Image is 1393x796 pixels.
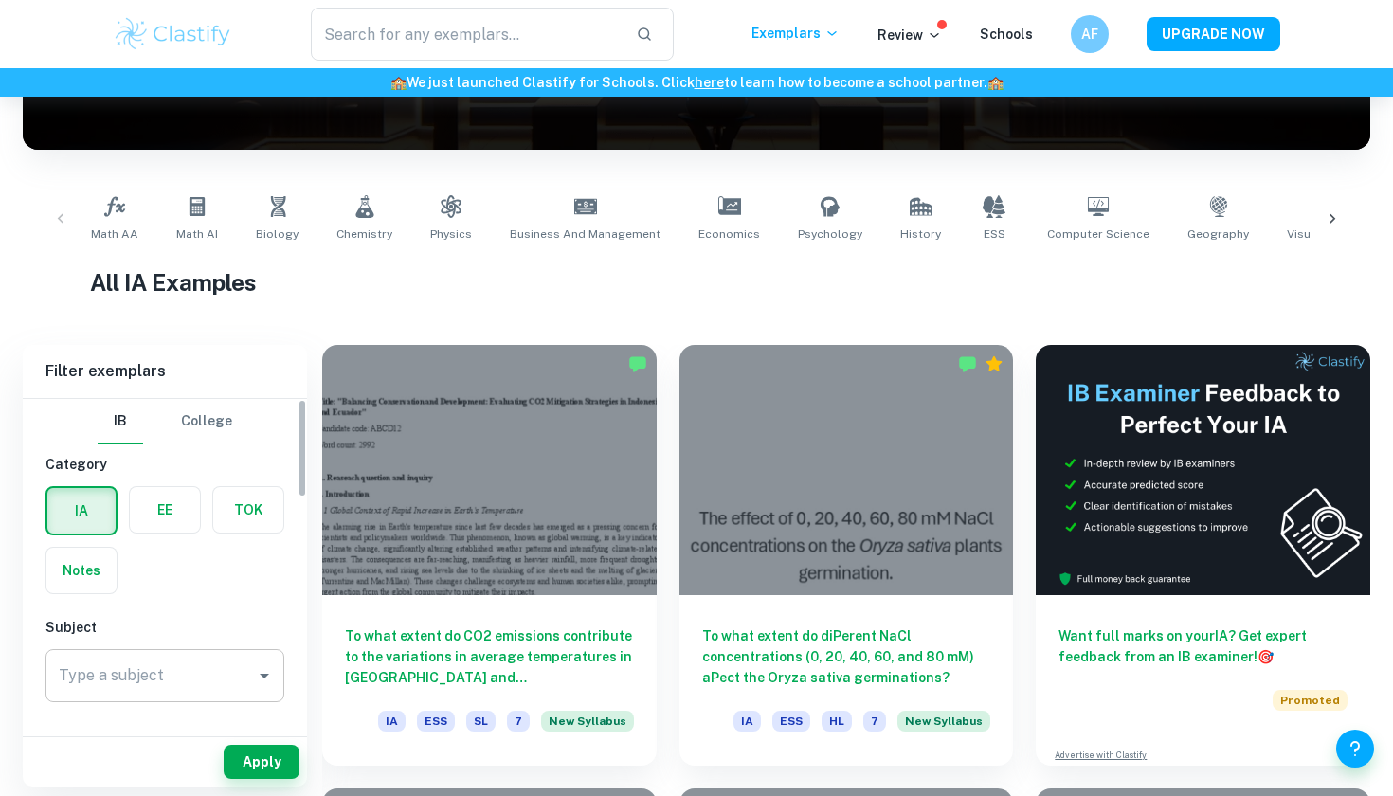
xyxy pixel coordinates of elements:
[98,399,143,444] button: IB
[4,72,1389,93] h6: We just launched Clastify for Schools. Click to learn how to become a school partner.
[897,711,990,743] div: Starting from the May 2026 session, the ESS IA requirements have changed. We created this exempla...
[1273,690,1348,711] span: Promoted
[47,488,116,534] button: IA
[390,75,407,90] span: 🏫
[733,711,761,732] span: IA
[507,711,530,732] span: 7
[322,345,657,766] a: To what extent do CO2 emissions contribute to the variations in average temperatures in [GEOGRAPH...
[695,75,724,90] a: here
[1036,345,1370,595] img: Thumbnail
[311,8,621,61] input: Search for any exemplars...
[224,745,299,779] button: Apply
[698,226,760,243] span: Economics
[1147,17,1280,51] button: UPGRADE NOW
[378,711,406,732] span: IA
[1257,649,1274,664] span: 🎯
[430,226,472,243] span: Physics
[345,625,634,688] h6: To what extent do CO2 emissions contribute to the variations in average temperatures in [GEOGRAPH...
[1058,625,1348,667] h6: Want full marks on your IA ? Get expert feedback from an IB examiner!
[958,354,977,373] img: Marked
[417,711,455,732] span: ESS
[628,354,647,373] img: Marked
[510,226,660,243] span: Business and Management
[251,662,278,689] button: Open
[772,711,810,732] span: ESS
[980,27,1033,42] a: Schools
[1047,226,1149,243] span: Computer Science
[541,711,634,732] span: New Syllabus
[45,617,284,638] h6: Subject
[1055,749,1147,762] a: Advertise with Clastify
[23,345,307,398] h6: Filter exemplars
[1187,226,1249,243] span: Geography
[897,711,990,732] span: New Syllabus
[113,15,233,53] img: Clastify logo
[181,399,232,444] button: College
[702,625,991,688] h6: To what extent do diPerent NaCl concentrations (0, 20, 40, 60, and 80 mM) aPect the Oryza sativa ...
[822,711,852,732] span: HL
[1079,24,1101,45] h6: AF
[1071,15,1109,53] button: AF
[900,226,941,243] span: History
[877,25,942,45] p: Review
[751,23,840,44] p: Exemplars
[45,454,284,475] h6: Category
[1036,345,1370,766] a: Want full marks on yourIA? Get expert feedback from an IB examiner!PromotedAdvertise with Clastify
[863,711,886,732] span: 7
[46,548,117,593] button: Notes
[466,711,496,732] span: SL
[541,711,634,743] div: Starting from the May 2026 session, the ESS IA requirements have changed. We created this exempla...
[1336,730,1374,768] button: Help and Feedback
[679,345,1014,766] a: To what extent do diPerent NaCl concentrations (0, 20, 40, 60, and 80 mM) aPect the Oryza sativa ...
[987,75,1004,90] span: 🏫
[91,226,138,243] span: Math AA
[130,487,200,533] button: EE
[985,354,1004,373] div: Premium
[798,226,862,243] span: Psychology
[256,226,298,243] span: Biology
[984,226,1005,243] span: ESS
[98,399,232,444] div: Filter type choice
[176,226,218,243] span: Math AI
[336,226,392,243] span: Chemistry
[90,265,1303,299] h1: All IA Examples
[213,487,283,533] button: TOK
